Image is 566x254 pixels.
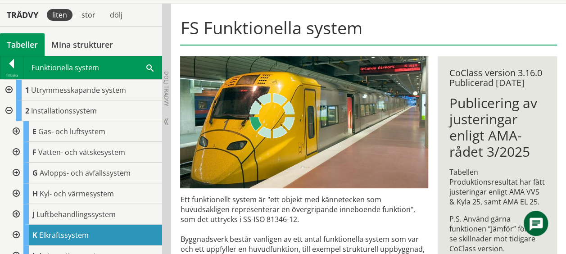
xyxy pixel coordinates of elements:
[104,9,128,21] div: dölj
[38,127,105,136] span: Gas- och luftsystem
[163,71,170,106] span: Dölj trädvy
[32,147,36,157] span: F
[39,230,89,240] span: Elkraftssystem
[40,168,131,178] span: Avlopps- och avfallssystem
[449,167,545,207] p: Tabellen Produktionsresultat har fått justeringar enligt AMA VVS & Kyla 25, samt AMA EL 25.
[32,230,37,240] span: K
[146,63,154,72] span: Sök i tabellen
[36,209,116,219] span: Luftbehandlingssystem
[32,189,38,199] span: H
[0,72,23,79] div: Tillbaka
[76,9,101,21] div: stor
[449,95,545,160] h1: Publicering av justeringar enligt AMA-rådet 3/2025
[25,85,29,95] span: 1
[47,9,72,21] div: liten
[449,68,545,88] div: CoClass version 3.16.0 Publicerad [DATE]
[40,189,114,199] span: Kyl- och värmesystem
[32,209,35,219] span: J
[25,106,29,116] span: 2
[32,127,36,136] span: E
[38,147,125,157] span: Vatten- och vätskesystem
[31,85,126,95] span: Utrymmesskapande system
[23,56,162,79] div: Funktionella system
[180,56,428,188] img: arlanda-express-2.jpg
[180,18,557,45] h1: FS Funktionella system
[249,93,294,138] img: Laddar
[32,168,38,178] span: G
[31,106,97,116] span: Installationssystem
[2,10,43,20] div: Trädvy
[449,214,545,254] p: P.S. Använd gärna funktionen ”Jämför” för att se skillnader mot tidigare CoClass version.
[45,33,120,56] a: Mina strukturer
